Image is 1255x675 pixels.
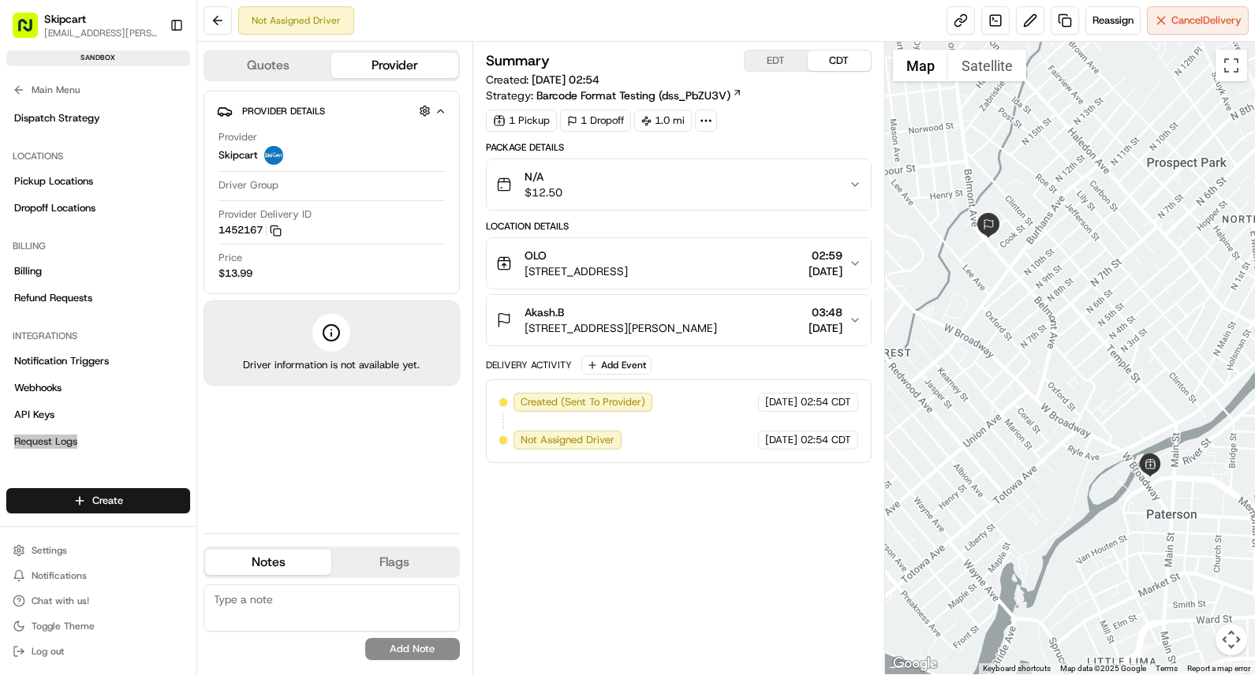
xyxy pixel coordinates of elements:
img: Nash [16,16,47,47]
a: Dropoff Locations [6,196,190,221]
div: Start new chat [54,151,259,166]
span: Created (Sent To Provider) [521,395,645,409]
button: Start new chat [268,155,287,174]
img: profile_a1_batch_speedydrop_org_fsY4m7.png [264,146,283,165]
div: We're available if you need us! [54,166,200,179]
button: Keyboard shortcuts [983,663,1051,674]
div: 1 Pickup [486,110,557,132]
span: [DATE] 02:54 [532,73,599,87]
button: [EMAIL_ADDRESS][PERSON_NAME][DOMAIN_NAME] [44,27,157,39]
button: OLO[STREET_ADDRESS]02:59[DATE] [487,238,871,289]
a: Billing [6,259,190,284]
button: Reassign [1085,6,1141,35]
a: Webhooks [6,375,190,401]
span: Pylon [157,267,191,279]
a: API Keys [6,402,190,427]
button: EDT [745,50,808,71]
span: [DATE] [765,433,797,447]
button: Provider Details [217,98,446,124]
span: [DATE] [809,320,842,336]
button: Notes [205,550,331,575]
span: Created: [486,72,599,88]
span: [STREET_ADDRESS][PERSON_NAME] [525,320,717,336]
span: Webhooks [14,381,62,395]
a: Request Logs [6,429,190,454]
a: Pickup Locations [6,169,190,194]
span: Cancel Delivery [1171,13,1242,28]
button: Provider [331,53,458,78]
div: 1.0 mi [634,110,692,132]
span: Skipcart [219,148,258,162]
span: Refund Requests [14,291,92,305]
h3: Summary [486,54,550,68]
span: 02:54 CDT [801,395,851,409]
span: Price [219,251,242,265]
p: Welcome 👋 [16,63,287,88]
button: Show satellite imagery [948,50,1026,81]
span: [DATE] [765,395,797,409]
button: Skipcart[EMAIL_ADDRESS][PERSON_NAME][DOMAIN_NAME] [6,6,163,44]
span: N/A [525,169,562,185]
span: API Documentation [149,229,253,244]
a: 💻API Documentation [127,222,260,251]
span: Reassign [1093,13,1134,28]
button: Settings [6,539,190,561]
span: Notification Triggers [14,354,109,368]
a: Open this area in Google Maps (opens a new window) [889,654,941,674]
button: Notifications [6,565,190,587]
div: Location Details [486,220,872,233]
button: Skipcart [44,11,86,27]
span: Akash.B [525,304,564,320]
button: CancelDelivery [1147,6,1249,35]
span: Dropoff Locations [14,201,95,215]
div: Locations [6,144,190,169]
span: Provider [219,130,257,144]
div: sandbox [6,50,190,66]
button: CDT [808,50,871,71]
a: Powered byPylon [111,267,191,279]
span: Not Assigned Driver [521,433,614,447]
button: 1452167 [219,223,282,237]
span: 03:48 [809,304,842,320]
a: Report a map error [1187,664,1250,673]
a: 📗Knowledge Base [9,222,127,251]
span: Chat with us! [32,595,89,607]
span: Dispatch Strategy [14,111,100,125]
div: Strategy: [486,88,742,103]
a: Terms [1156,664,1178,673]
span: [STREET_ADDRESS] [525,263,628,279]
button: Toggle fullscreen view [1216,50,1247,81]
div: 📗 [16,230,28,243]
button: Show street map [893,50,948,81]
div: Billing [6,233,190,259]
button: Map camera controls [1216,624,1247,655]
div: Integrations [6,323,190,349]
div: 1 Dropoff [560,110,631,132]
span: Main Menu [32,84,80,96]
div: Delivery Activity [486,359,572,371]
span: Billing [14,264,42,278]
span: Barcode Format Testing (dss_PbZU3V) [536,88,730,103]
a: Dispatch Strategy [6,106,190,131]
span: OLO [525,248,547,263]
button: Add Event [581,356,652,375]
button: N/A$12.50 [487,159,871,210]
span: Provider Delivery ID [219,207,312,222]
button: Log out [6,640,190,662]
span: Create [92,494,123,508]
span: Driver Group [219,178,278,192]
div: Package Details [486,141,872,154]
span: [DATE] [809,263,842,279]
a: Barcode Format Testing (dss_PbZU3V) [536,88,742,103]
span: Log out [32,645,64,658]
button: Toggle Theme [6,615,190,637]
a: Notification Triggers [6,349,190,374]
span: Driver information is not available yet. [243,358,420,372]
div: 💻 [133,230,146,243]
a: Refund Requests [6,285,190,311]
span: Toggle Theme [32,620,95,632]
img: Google [889,654,941,674]
button: Create [6,488,190,513]
span: $13.99 [219,267,252,281]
